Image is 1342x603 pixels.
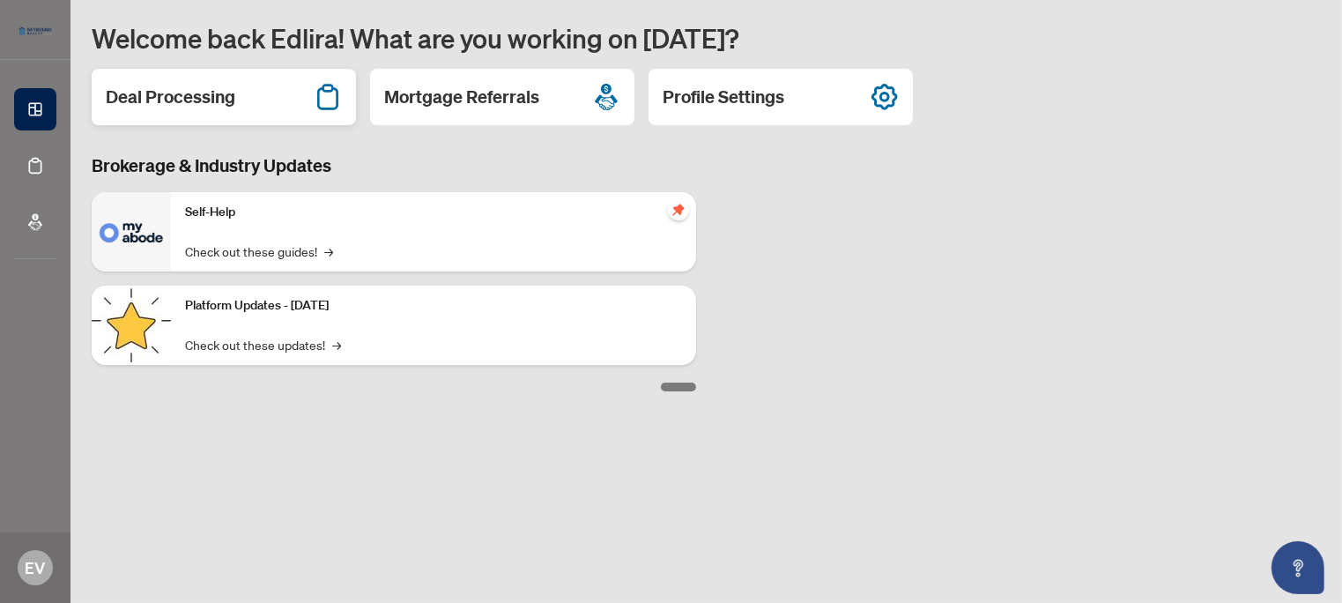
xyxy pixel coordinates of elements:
[663,85,784,109] h2: Profile Settings
[14,22,56,40] img: logo
[185,296,682,316] p: Platform Updates - [DATE]
[92,153,696,178] h3: Brokerage & Industry Updates
[26,555,46,580] span: EV
[384,85,539,109] h2: Mortgage Referrals
[332,335,341,354] span: →
[185,242,333,261] a: Check out these guides!→
[106,85,235,109] h2: Deal Processing
[92,192,171,272] img: Self-Help
[92,21,1321,55] h1: Welcome back Edlira! What are you working on [DATE]?
[1272,541,1324,594] button: Open asap
[185,335,341,354] a: Check out these updates!→
[185,203,682,222] p: Self-Help
[324,242,333,261] span: →
[668,199,689,220] span: pushpin
[92,286,171,365] img: Platform Updates - September 16, 2025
